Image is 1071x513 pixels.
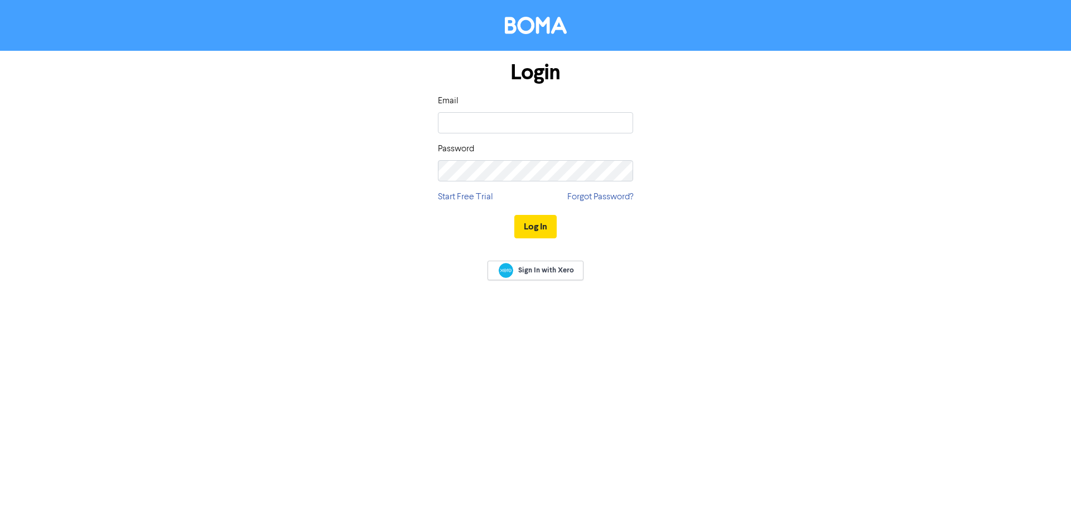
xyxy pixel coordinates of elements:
[567,190,633,204] a: Forgot Password?
[438,190,493,204] a: Start Free Trial
[488,261,583,280] a: Sign In with Xero
[499,263,513,278] img: Xero logo
[438,142,474,156] label: Password
[505,17,567,34] img: BOMA Logo
[518,265,574,275] span: Sign In with Xero
[514,215,557,238] button: Log In
[438,94,459,108] label: Email
[438,60,633,85] h1: Login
